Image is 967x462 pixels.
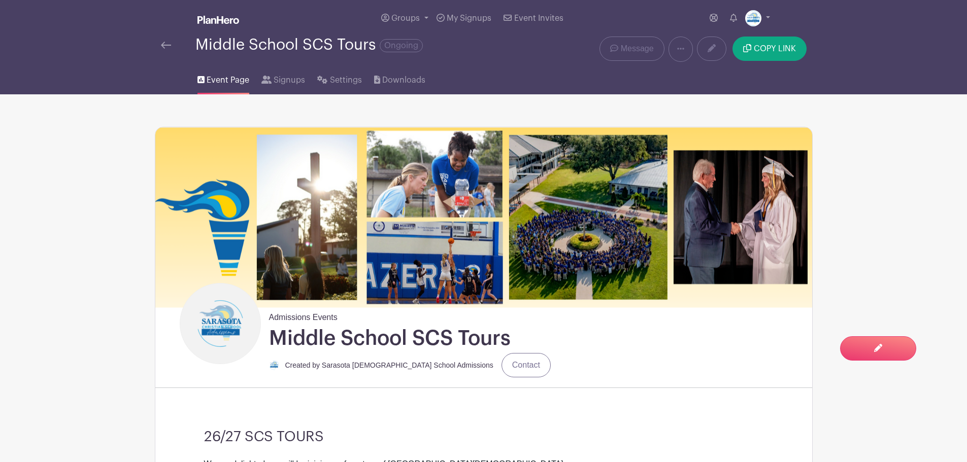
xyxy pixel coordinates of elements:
[155,127,812,307] img: event_banner_7788.png
[317,62,361,94] a: Settings
[382,74,425,86] span: Downloads
[197,16,239,24] img: logo_white-6c42ec7e38ccf1d336a20a19083b03d10ae64f83f12c07503d8b9e83406b4c7d.svg
[380,39,423,52] span: Ongoing
[269,360,279,370] img: Admisions%20Logo.png
[285,361,493,369] small: Created by Sarasota [DEMOGRAPHIC_DATA] School Admissions
[732,37,806,61] button: COPY LINK
[161,42,171,49] img: back-arrow-29a5d9b10d5bd6ae65dc969a981735edf675c4d7a1fe02e03b50dbd4ba3cdb55.svg
[261,62,305,94] a: Signups
[330,74,362,86] span: Settings
[391,14,420,22] span: Groups
[197,62,249,94] a: Event Page
[269,307,338,324] span: Admissions Events
[502,353,551,377] a: Contact
[514,14,563,22] span: Event Invites
[195,37,423,53] div: Middle School SCS Tours
[754,45,796,53] span: COPY LINK
[204,429,763,446] h3: 26/27 SCS TOURS
[599,37,664,61] a: Message
[621,43,654,55] span: Message
[274,74,305,86] span: Signups
[207,74,249,86] span: Event Page
[182,286,258,362] img: Admissions%20Logo%20%20(2).png
[447,14,491,22] span: My Signups
[745,10,761,26] img: Admisions%20Logo.png
[269,326,511,351] h1: Middle School SCS Tours
[374,62,425,94] a: Downloads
